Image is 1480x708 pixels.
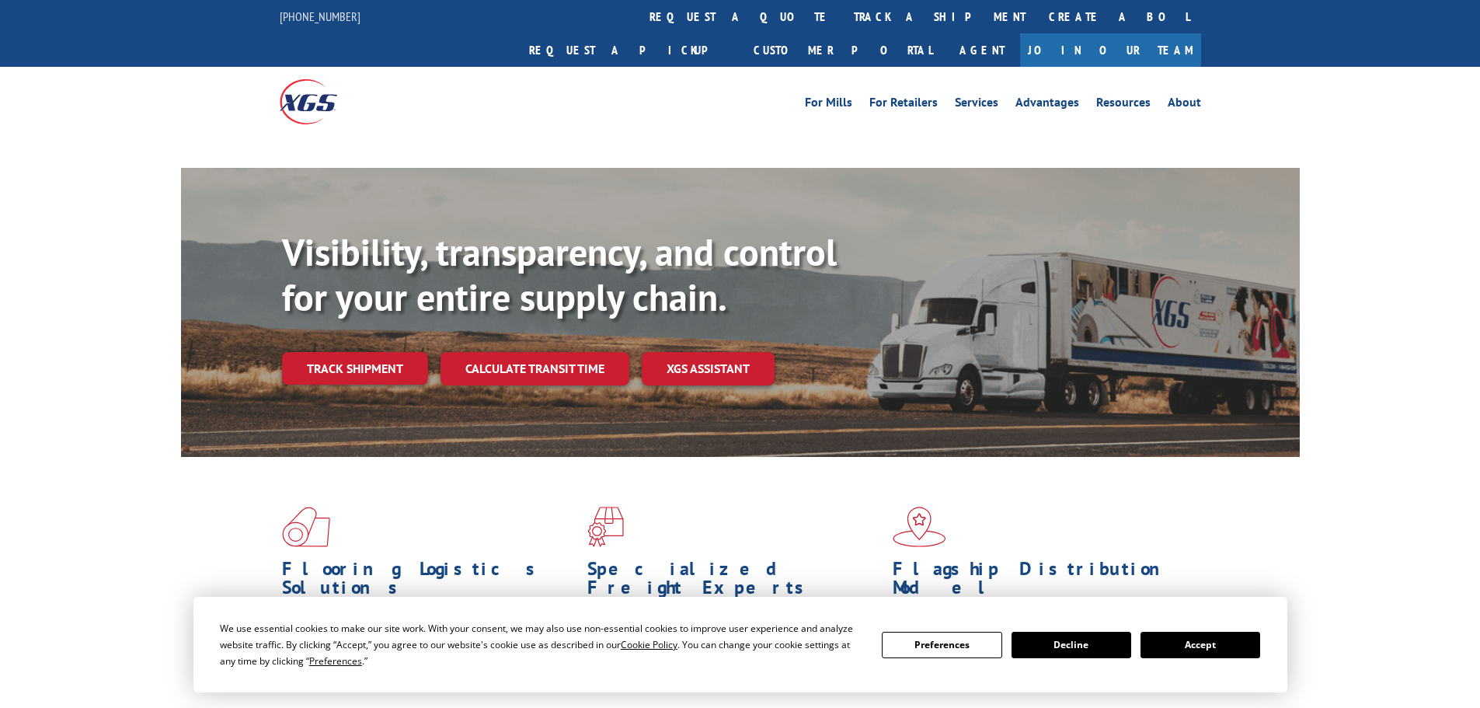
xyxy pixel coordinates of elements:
[621,638,677,651] span: Cookie Policy
[282,228,837,321] b: Visibility, transparency, and control for your entire supply chain.
[441,352,629,385] a: Calculate transit time
[220,620,863,669] div: We use essential cookies to make our site work. With your consent, we may also use non-essential ...
[587,507,624,547] img: xgs-icon-focused-on-flooring-red
[742,33,944,67] a: Customer Portal
[1140,632,1260,658] button: Accept
[893,507,946,547] img: xgs-icon-flagship-distribution-model-red
[282,507,330,547] img: xgs-icon-total-supply-chain-intelligence-red
[282,560,576,605] h1: Flooring Logistics Solutions
[882,632,1001,658] button: Preferences
[1096,96,1151,113] a: Resources
[955,96,998,113] a: Services
[309,654,362,668] span: Preferences
[893,560,1186,605] h1: Flagship Distribution Model
[805,96,852,113] a: For Mills
[1168,96,1201,113] a: About
[280,9,360,24] a: [PHONE_NUMBER]
[642,352,775,385] a: XGS ASSISTANT
[869,96,938,113] a: For Retailers
[517,33,742,67] a: Request a pickup
[282,352,428,385] a: Track shipment
[193,597,1287,692] div: Cookie Consent Prompt
[587,560,881,605] h1: Specialized Freight Experts
[1015,96,1079,113] a: Advantages
[1020,33,1201,67] a: Join Our Team
[1012,632,1131,658] button: Decline
[944,33,1020,67] a: Agent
